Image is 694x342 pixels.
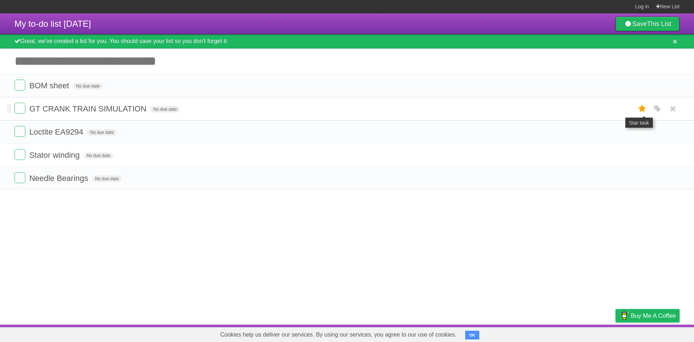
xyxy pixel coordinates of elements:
[73,83,102,89] span: No due date
[29,174,90,183] span: Needle Bearings
[29,104,148,113] span: GT CRANK TRAIN SIMULATION
[616,17,680,31] a: SaveThis List
[519,326,535,340] a: About
[616,309,680,322] a: Buy me a coffee
[635,103,649,115] label: Star task
[213,328,464,342] span: Cookies help us deliver our services. By using our services, you agree to our use of cookies.
[14,19,91,29] span: My to-do list [DATE]
[150,106,180,113] span: No due date
[14,103,25,114] label: Done
[14,172,25,183] label: Done
[582,326,597,340] a: Terms
[29,151,81,160] span: Stator winding
[84,152,113,159] span: No due date
[14,149,25,160] label: Done
[465,331,479,339] button: OK
[14,126,25,137] label: Done
[543,326,573,340] a: Developers
[92,176,121,182] span: No due date
[29,81,71,90] span: BOM sheet
[29,127,85,136] span: Loctite EA9294
[631,309,676,322] span: Buy me a coffee
[647,20,671,28] b: This List
[14,80,25,90] label: Done
[87,129,116,136] span: No due date
[606,326,625,340] a: Privacy
[619,309,629,322] img: Buy me a coffee
[634,326,680,340] a: Suggest a feature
